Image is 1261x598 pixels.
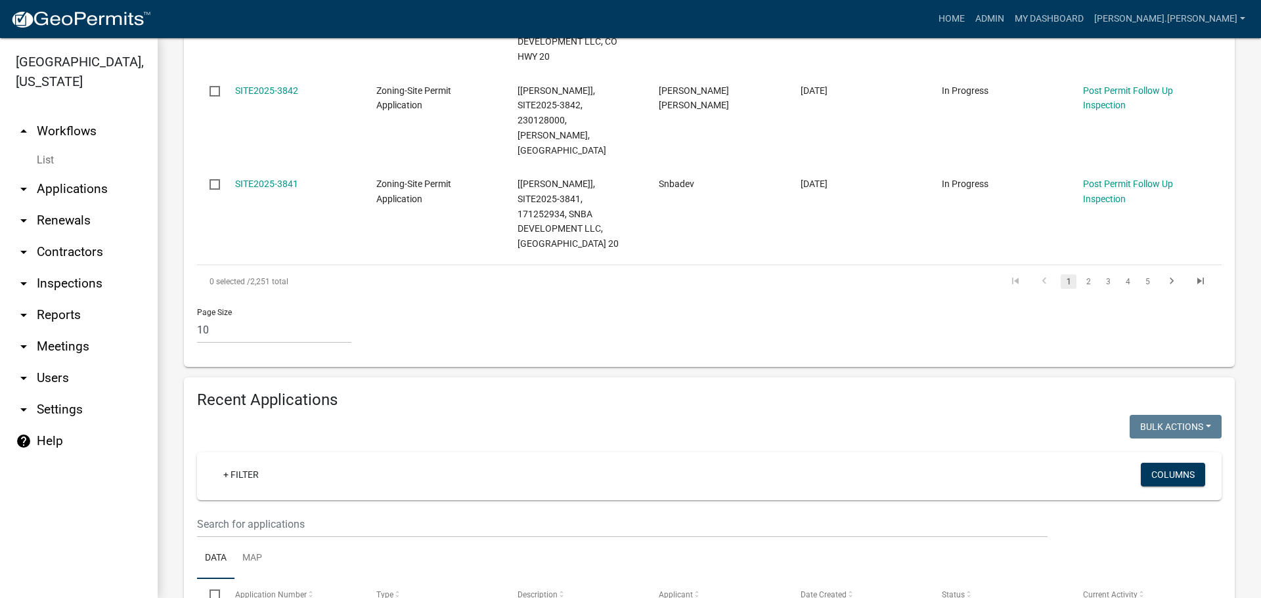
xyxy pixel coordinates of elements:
[197,538,234,580] a: Data
[210,277,250,286] span: 0 selected /
[1188,274,1213,289] a: go to last page
[16,244,32,260] i: arrow_drop_down
[1059,270,1078,293] li: page 1
[16,402,32,417] i: arrow_drop_down
[970,7,1009,32] a: Admin
[197,265,602,298] div: 2,251 total
[16,181,32,197] i: arrow_drop_down
[1009,7,1089,32] a: My Dashboard
[1100,274,1116,289] a: 3
[235,85,298,96] a: SITE2025-3842
[16,370,32,386] i: arrow_drop_down
[1083,85,1173,111] a: Post Permit Follow Up Inspection
[213,463,269,486] a: + Filter
[16,307,32,323] i: arrow_drop_down
[1080,274,1096,289] a: 2
[659,85,729,111] span: Lukas Anthony Steffl
[16,433,32,449] i: help
[1139,274,1155,289] a: 5
[1118,270,1138,293] li: page 4
[1159,274,1184,289] a: go to next page
[659,179,694,189] span: Snbadev
[16,276,32,291] i: arrow_drop_down
[1141,463,1205,486] button: Columns
[1138,270,1157,293] li: page 5
[197,511,1048,538] input: Search for applications
[376,85,451,111] span: Zoning-Site Permit Application
[518,85,606,156] span: [Wayne Leitheiser], SITE2025-3842, 230128000, LUKAS STEFFL, 29664 220TH AVE
[1061,274,1076,289] a: 1
[801,179,828,189] span: 09/02/2025
[1098,270,1118,293] li: page 3
[1032,274,1057,289] a: go to previous page
[16,123,32,139] i: arrow_drop_up
[942,85,988,96] span: In Progress
[801,85,828,96] span: 09/02/2025
[376,179,451,204] span: Zoning-Site Permit Application
[1078,270,1098,293] li: page 2
[933,7,970,32] a: Home
[1089,7,1250,32] a: [PERSON_NAME].[PERSON_NAME]
[1083,179,1173,204] a: Post Permit Follow Up Inspection
[16,339,32,354] i: arrow_drop_down
[235,179,298,189] a: SITE2025-3841
[1003,274,1028,289] a: go to first page
[234,538,270,580] a: Map
[1120,274,1136,289] a: 4
[16,213,32,228] i: arrow_drop_down
[1130,415,1222,438] button: Bulk Actions
[197,391,1222,410] h4: Recent Applications
[942,179,988,189] span: In Progress
[518,179,619,249] span: [Nicole Bradbury], SITE2025-3841, 171252934, SNBA DEVELOPMENT LLC, CO HWY 20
